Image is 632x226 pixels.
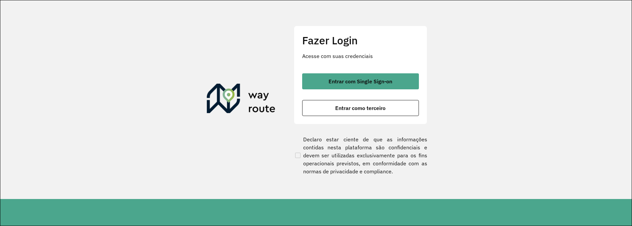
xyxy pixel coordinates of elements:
[302,52,419,60] p: Acesse com suas credenciais
[302,73,419,89] button: button
[294,135,427,175] label: Declaro estar ciente de que as informações contidas nesta plataforma são confidenciais e devem se...
[302,100,419,116] button: button
[335,105,386,111] span: Entrar como terceiro
[329,79,392,84] span: Entrar com Single Sign-on
[302,34,419,47] h2: Fazer Login
[207,84,275,116] img: Roteirizador AmbevTech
